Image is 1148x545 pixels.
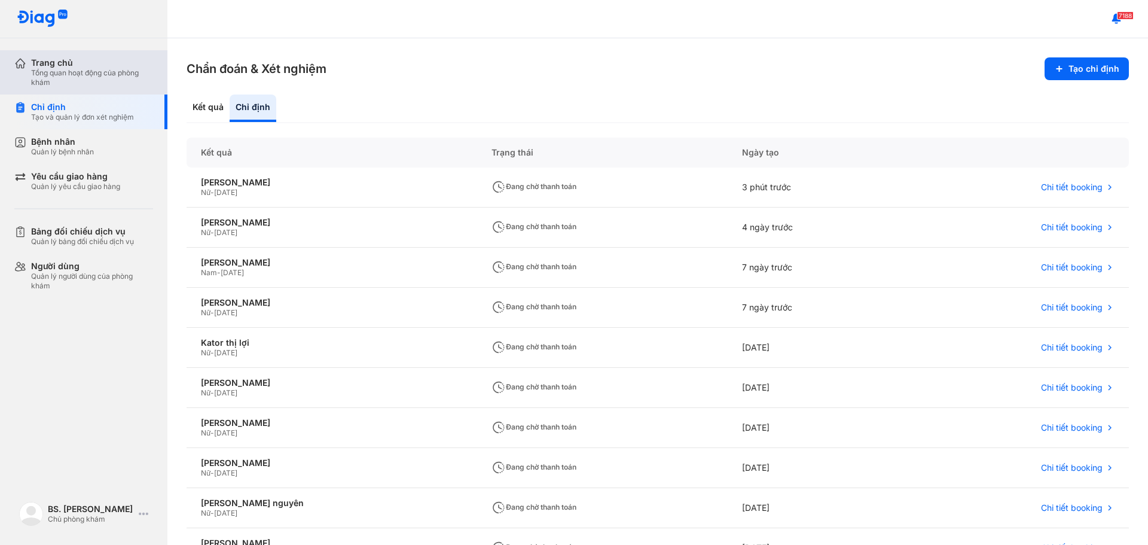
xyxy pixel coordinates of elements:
[230,95,276,122] div: Chỉ định
[477,138,728,168] div: Trạng thái
[19,502,43,526] img: logo
[210,228,214,237] span: -
[217,268,221,277] span: -
[48,514,134,524] div: Chủ phòng khám
[31,272,153,291] div: Quản lý người dùng của phòng khám
[728,288,903,328] div: 7 ngày trước
[31,68,153,87] div: Tổng quan hoạt động của phòng khám
[214,348,237,357] span: [DATE]
[491,302,576,311] span: Đang chờ thanh toán
[214,388,237,397] span: [DATE]
[728,328,903,368] div: [DATE]
[187,95,230,122] div: Kết quả
[214,428,237,437] span: [DATE]
[1045,57,1129,80] button: Tạo chỉ định
[201,217,463,228] div: [PERSON_NAME]
[31,261,153,272] div: Người dùng
[187,138,477,168] div: Kết quả
[31,226,134,237] div: Bảng đối chiếu dịch vụ
[214,509,237,517] span: [DATE]
[728,208,903,248] div: 4 ngày trước
[1041,422,1103,433] span: Chi tiết booking
[728,448,903,488] div: [DATE]
[210,388,214,397] span: -
[1041,182,1103,193] span: Chi tiết booking
[214,468,237,477] span: [DATE]
[201,388,210,397] span: Nữ
[31,136,94,147] div: Bệnh nhân
[210,468,214,477] span: -
[214,188,237,197] span: [DATE]
[201,257,463,268] div: [PERSON_NAME]
[201,188,210,197] span: Nữ
[201,498,463,509] div: [PERSON_NAME] nguyên
[201,177,463,188] div: [PERSON_NAME]
[201,509,210,517] span: Nữ
[48,504,134,514] div: BS. [PERSON_NAME]
[31,112,134,122] div: Tạo và quản lý đơn xét nghiệm
[201,377,463,388] div: [PERSON_NAME]
[210,308,214,317] span: -
[31,57,153,68] div: Trang chủ
[491,222,576,231] span: Đang chờ thanh toán
[1041,382,1103,393] span: Chi tiết booking
[201,458,463,468] div: [PERSON_NAME]
[1041,503,1103,513] span: Chi tiết booking
[491,382,576,391] span: Đang chờ thanh toán
[214,228,237,237] span: [DATE]
[1041,222,1103,233] span: Chi tiết booking
[491,503,576,511] span: Đang chờ thanh toán
[1041,302,1103,313] span: Chi tiết booking
[210,509,214,517] span: -
[728,248,903,288] div: 7 ngày trước
[728,138,903,168] div: Ngày tạo
[728,408,903,448] div: [DATE]
[17,10,68,28] img: logo
[491,262,576,271] span: Đang chờ thanh toán
[187,60,326,77] h3: Chẩn đoán & Xét nghiệm
[1041,462,1103,473] span: Chi tiết booking
[31,102,134,112] div: Chỉ định
[728,168,903,208] div: 3 phút trước
[201,428,210,437] span: Nữ
[31,182,120,191] div: Quản lý yêu cầu giao hàng
[728,368,903,408] div: [DATE]
[201,468,210,477] span: Nữ
[728,488,903,528] div: [DATE]
[31,237,134,246] div: Quản lý bảng đối chiếu dịch vụ
[491,422,576,431] span: Đang chờ thanh toán
[210,428,214,437] span: -
[491,182,576,191] span: Đang chờ thanh toán
[210,348,214,357] span: -
[1041,262,1103,273] span: Chi tiết booking
[201,418,463,428] div: [PERSON_NAME]
[201,268,217,277] span: Nam
[221,268,244,277] span: [DATE]
[201,297,463,308] div: [PERSON_NAME]
[214,308,237,317] span: [DATE]
[31,147,94,157] div: Quản lý bệnh nhân
[491,342,576,351] span: Đang chờ thanh toán
[31,171,120,182] div: Yêu cầu giao hàng
[201,337,463,348] div: Kator thị lợi
[491,462,576,471] span: Đang chờ thanh toán
[201,348,210,357] span: Nữ
[201,228,210,237] span: Nữ
[201,308,210,317] span: Nữ
[1041,342,1103,353] span: Chi tiết booking
[1117,11,1134,20] span: 7188
[210,188,214,197] span: -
